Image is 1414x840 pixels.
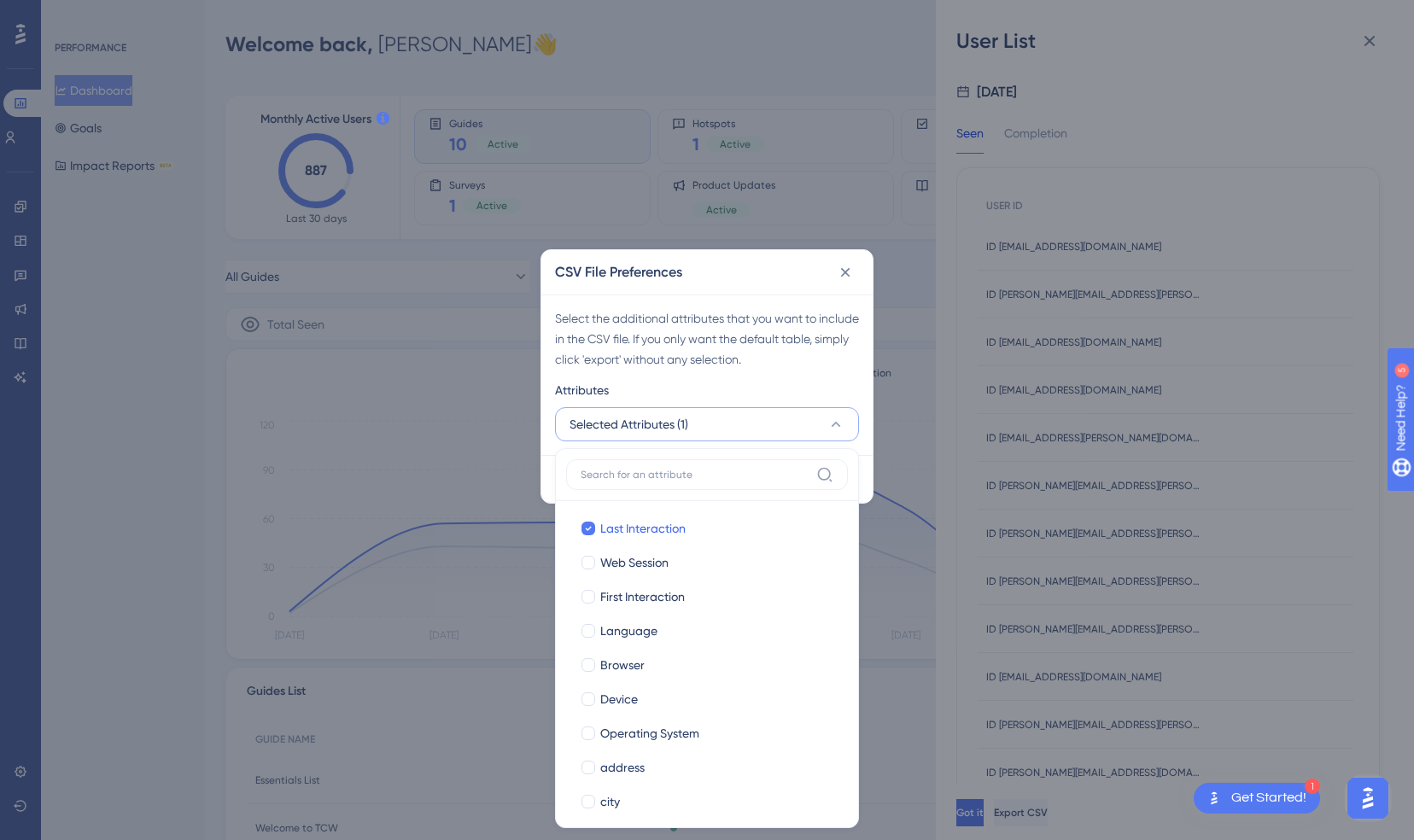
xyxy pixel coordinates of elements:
[1305,779,1320,794] div: 1
[40,4,107,25] span: Need Help?
[600,757,645,778] span: address
[600,655,645,675] span: Browser
[1342,773,1394,824] iframe: UserGuiding AI Assistant Launcher
[581,468,809,481] input: Search for an attribute
[600,791,620,812] span: city
[600,621,657,641] span: Language
[1194,783,1320,814] div: Open Get Started! checklist, remaining modules: 1
[1231,789,1306,808] div: Get Started!
[600,552,669,573] span: Web Session
[555,262,682,283] h2: CSV File Preferences
[1204,788,1224,808] img: launcher-image-alternative-text
[600,723,699,744] span: Operating System
[570,414,688,435] span: Selected Attributes (1)
[555,380,609,400] span: Attributes
[119,9,124,22] div: 5
[600,518,686,539] span: Last Interaction
[555,308,859,370] div: Select the additional attributes that you want to include in the CSV file. If you only want the d...
[600,689,638,709] span: Device
[600,586,685,607] span: First Interaction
